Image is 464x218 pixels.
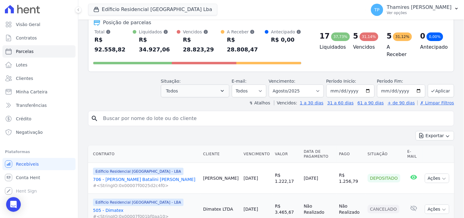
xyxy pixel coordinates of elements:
[2,72,76,85] a: Clientes
[374,8,380,12] span: TP
[16,48,34,55] span: Parcelas
[244,176,258,181] a: [DATE]
[301,163,336,194] td: [DATE]
[360,32,379,41] div: 31,14%
[183,35,221,55] div: R$ 28.823,29
[320,43,343,51] h4: Liquidados
[139,35,177,55] div: R$ 34.927,06
[428,84,454,97] button: Aplicar
[227,29,265,35] div: A Receber
[366,1,464,18] button: TP Thamires [PERSON_NAME] Ver opções
[2,86,76,98] a: Minha Carteira
[227,35,265,55] div: R$ 28.808,47
[6,197,21,212] div: Open Intercom Messenger
[326,79,356,84] label: Período Inicío:
[161,79,181,84] label: Situação:
[358,100,384,105] a: 61 a 90 dias
[93,168,184,175] span: Edíficio Residencial [GEOGRAPHIC_DATA] - LBA
[201,163,241,194] td: [PERSON_NAME]
[99,112,451,125] input: Buscar por nome do lote ou do cliente
[388,100,415,105] a: + de 90 dias
[16,161,39,167] span: Recebíveis
[5,148,73,156] div: Plataformas
[93,176,198,189] a: 706 - [PERSON_NAME] Batalini [PERSON_NAME]#<StringIO:0x00007f0025d2c4f0>
[16,129,43,135] span: Negativação
[271,29,301,35] div: Antecipado
[273,163,301,194] td: R$ 1.222,17
[331,32,350,41] div: 37,73%
[161,85,229,97] button: Todos
[2,158,76,170] a: Recebíveis
[166,87,178,95] span: Todos
[2,18,76,31] a: Visão Geral
[88,4,217,15] button: Edíficio Residencial [GEOGRAPHIC_DATA] Lba
[368,174,400,182] div: Depositado
[393,32,412,41] div: 31,12%
[420,43,444,51] h4: Antecipado
[16,89,47,95] span: Minha Carteira
[2,59,76,71] a: Lotes
[16,62,28,68] span: Lotes
[353,43,377,51] h4: Vencidos
[139,29,177,35] div: Liquidados
[365,145,405,163] th: Situação
[16,35,37,41] span: Contratos
[405,145,422,163] th: E-mail
[2,171,76,184] a: Conta Hent
[249,100,270,105] label: ↯ Atalhos
[271,35,301,45] div: R$ 0,00
[377,78,425,85] label: Período Fim:
[274,100,297,105] label: Vencidos:
[425,174,449,183] button: Ações
[353,31,358,41] div: 5
[2,126,76,138] a: Negativação
[91,115,98,122] i: search
[201,145,241,163] th: Cliente
[269,79,295,84] label: Vencimento:
[425,205,449,214] button: Ações
[320,31,330,41] div: 17
[2,32,76,44] a: Contratos
[88,145,201,163] th: Contrato
[387,43,411,58] h4: A Receber
[337,163,365,194] td: R$ 1.256,79
[103,19,151,26] div: Posição de parcelas
[387,4,452,10] p: Thamires [PERSON_NAME]
[244,207,258,212] a: [DATE]
[232,79,247,84] label: E-mail:
[2,99,76,111] a: Transferências
[16,21,40,28] span: Visão Geral
[2,113,76,125] a: Crédito
[418,100,454,105] a: ✗ Limpar Filtros
[93,199,184,206] span: Edíficio Residencial [GEOGRAPHIC_DATA] - LBA
[16,175,40,181] span: Conta Hent
[16,102,47,108] span: Transferências
[416,131,454,141] button: Exportar
[95,35,133,55] div: R$ 92.558,82
[387,31,392,41] div: 5
[273,145,301,163] th: Valor
[300,100,324,105] a: 1 a 30 dias
[95,29,133,35] div: Total
[387,10,452,15] p: Ver opções
[93,182,198,189] span: #<StringIO:0x00007f0025d2c4f0>
[420,31,425,41] div: 0
[16,116,32,122] span: Crédito
[2,45,76,58] a: Parcelas
[427,32,443,41] div: 0,00%
[183,29,221,35] div: Vencidos
[301,145,336,163] th: Data de Pagamento
[16,75,33,81] span: Clientes
[337,145,365,163] th: Pago
[327,100,354,105] a: 31 a 60 dias
[241,145,273,163] th: Vencimento
[368,205,399,213] div: Cancelado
